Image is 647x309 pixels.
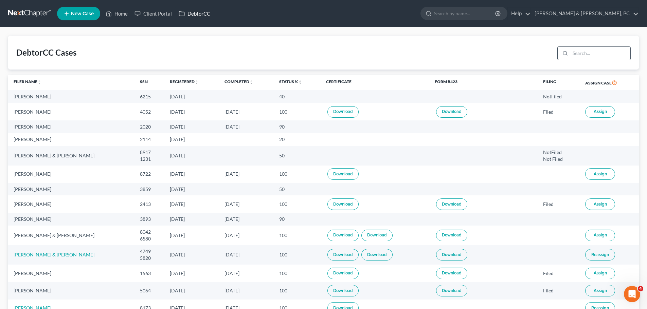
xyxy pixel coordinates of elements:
td: [DATE] [219,245,274,265]
div: Filed [543,270,574,277]
td: 100 [274,245,321,265]
i: unfold_more [37,80,41,84]
input: Search by name... [434,7,496,20]
a: [PERSON_NAME] & [PERSON_NAME], PC [531,7,639,20]
div: [PERSON_NAME] [14,186,129,193]
a: Download [436,249,467,260]
span: Assign [594,270,607,276]
td: [DATE] [219,282,274,299]
td: [DATE] [219,166,274,183]
td: 100 [274,226,321,245]
div: [PERSON_NAME] [14,136,129,143]
a: [PERSON_NAME] & [PERSON_NAME] [14,252,94,257]
div: [PERSON_NAME] [14,216,129,223]
a: Download [327,198,359,210]
a: Download [327,106,359,118]
td: [DATE] [219,213,274,226]
th: Filing [538,75,580,91]
div: Filed [543,109,574,115]
div: [PERSON_NAME] & [PERSON_NAME] [14,152,129,159]
td: [DATE] [164,245,219,265]
input: Search... [570,47,630,60]
td: [DATE] [219,120,274,133]
div: 4749 [140,248,159,255]
td: [DATE] [164,90,219,103]
div: 2114 [140,136,159,143]
div: 3893 [140,216,159,223]
td: [DATE] [219,226,274,245]
div: [PERSON_NAME] [14,123,129,130]
td: [DATE] [164,103,219,120]
span: Assign [594,201,607,207]
td: [DATE] [164,183,219,195]
th: Form B423 [429,75,538,91]
button: Assign [585,230,615,241]
a: Download [436,268,467,279]
td: [DATE] [219,265,274,282]
td: 90 [274,120,321,133]
td: [DATE] [164,133,219,146]
div: 1563 [140,270,159,277]
div: 8042 [140,229,159,235]
td: [DATE] [219,103,274,120]
div: [PERSON_NAME] [14,93,129,100]
button: Assign [585,268,615,279]
a: Registeredunfold_more [170,79,199,84]
a: Download [327,268,359,279]
span: New Case [71,11,94,16]
div: 4052 [140,109,159,115]
div: [PERSON_NAME] [14,171,129,177]
a: Download [327,285,359,296]
a: Filer Nameunfold_more [14,79,41,84]
div: DebtorCC Cases [16,47,76,58]
a: Download [361,230,393,241]
button: Assign [585,106,615,118]
span: Assign [594,171,607,177]
div: 2413 [140,201,159,208]
td: [DATE] [164,213,219,226]
div: 8722 [140,171,159,177]
a: Download [327,249,359,260]
span: Assign [594,109,607,114]
div: [PERSON_NAME] [14,201,129,208]
div: [PERSON_NAME] [14,270,129,277]
div: 1231 [140,156,159,162]
a: Client Portal [131,7,175,20]
a: Status %unfold_more [279,79,302,84]
div: 5064 [140,287,159,294]
th: Certificate [321,75,429,91]
div: 5820 [140,255,159,262]
a: Download [361,249,393,260]
button: Reassign [585,249,615,260]
a: Home [102,7,131,20]
div: NotFiled [543,93,574,100]
td: [DATE] [219,195,274,213]
a: DebtorCC [175,7,214,20]
span: Reassign [591,252,609,257]
i: unfold_more [298,80,302,84]
span: Assign [594,232,607,238]
td: [DATE] [164,195,219,213]
td: 100 [274,282,321,299]
button: Assign [585,198,615,210]
td: 40 [274,90,321,103]
div: [PERSON_NAME] [14,109,129,115]
th: Assign Case [580,75,639,91]
td: [DATE] [164,166,219,183]
div: 8917 [140,149,159,156]
a: Download [327,230,359,241]
div: 6580 [140,235,159,242]
a: Download [436,285,467,296]
td: [DATE] [164,120,219,133]
td: 90 [274,213,321,226]
div: 3859 [140,186,159,193]
iframe: Intercom live chat [624,286,640,302]
div: [PERSON_NAME] & [PERSON_NAME] [14,232,129,239]
div: 2020 [140,123,159,130]
button: Assign [585,285,615,296]
a: Download [327,168,359,180]
i: unfold_more [195,80,199,84]
td: [DATE] [164,282,219,299]
a: Download [436,106,467,118]
td: 20 [274,133,321,146]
